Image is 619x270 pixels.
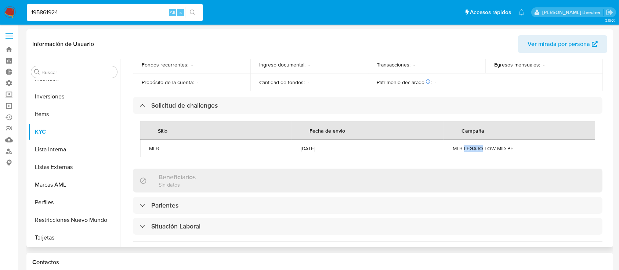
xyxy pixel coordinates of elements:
p: camila.tresguerres@mercadolibre.com [542,9,603,16]
button: Marcas AML [28,176,120,194]
h3: Solicitud de challenges [151,101,218,109]
button: Tarjetas [28,229,120,246]
h3: Situación Laboral [151,222,200,230]
h3: Beneficiarios [159,173,196,181]
button: search-icon [185,7,200,18]
p: Transacciones : [377,61,410,68]
span: s [180,9,182,16]
p: Sin datos [159,181,196,188]
span: Accesos rápidos [470,8,511,16]
input: Buscar [41,69,114,76]
p: Patrimonio declarado : [377,79,432,86]
button: Items [28,105,120,123]
p: - [308,79,309,86]
div: MLB-LEGAJO-LOW-MID-PF [453,145,587,152]
input: Buscar usuario o caso... [27,8,203,17]
div: Solicitud de challenges [133,97,602,114]
div: Fecha de envio [301,122,354,139]
button: Inversiones [28,88,120,105]
button: Listas Externas [28,158,120,176]
p: Cantidad de fondos : [259,79,305,86]
p: - [191,61,193,68]
button: Restricciones Nuevo Mundo [28,211,120,229]
button: Perfiles [28,194,120,211]
a: Salir [606,8,613,16]
button: Ver mirada por persona [518,35,607,53]
button: KYC [28,123,120,141]
p: - [435,79,436,86]
div: [DATE] [301,145,435,152]
div: Sitio [149,122,176,139]
p: - [308,61,310,68]
h3: Parientes [151,201,178,209]
h1: Información de Usuario [32,40,94,48]
div: BeneficiariosSin datos [133,169,602,192]
p: Fondos recurrentes : [142,61,188,68]
span: Alt [170,9,175,16]
h1: Contactos [32,259,607,266]
p: Ingreso documental : [259,61,305,68]
p: Propósito de la cuenta : [142,79,194,86]
p: - [197,79,198,86]
div: Campaña [453,122,493,139]
div: Parientes [133,197,602,214]
a: Notificaciones [518,9,525,15]
button: Lista Interna [28,141,120,158]
button: Buscar [34,69,40,75]
div: Situación Laboral [133,218,602,235]
p: - [543,61,544,68]
p: - [413,61,415,68]
span: Ver mirada por persona [528,35,590,53]
p: Egresos mensuales : [494,61,540,68]
div: MLB [149,145,283,152]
